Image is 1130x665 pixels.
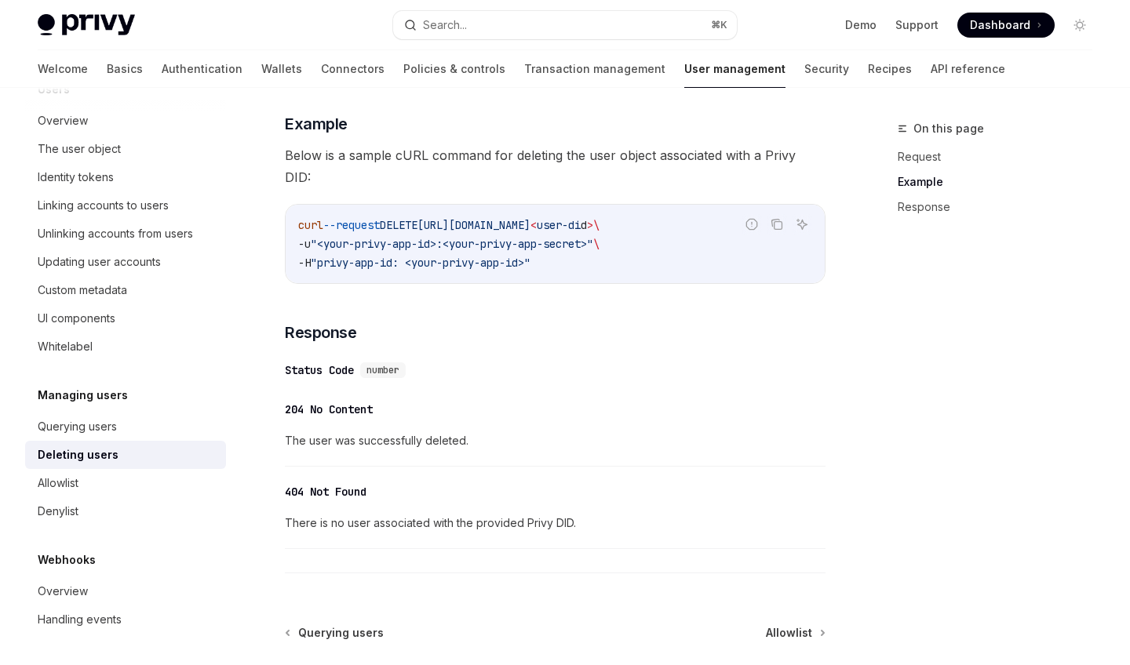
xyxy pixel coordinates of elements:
[25,107,226,135] a: Overview
[38,445,118,464] div: Deleting users
[38,417,117,436] div: Querying users
[321,50,385,88] a: Connectors
[1067,13,1092,38] button: Toggle dark mode
[285,322,356,343] span: Response
[417,218,530,232] span: [URL][DOMAIN_NAME]
[25,441,226,469] a: Deleting users
[804,50,849,88] a: Security
[25,332,226,361] a: Whitelabel
[285,484,366,500] div: 404 Not Found
[38,253,161,271] div: Updating user accounts
[868,50,912,88] a: Recipes
[285,362,354,378] div: Status Code
[38,168,114,187] div: Identity tokens
[298,237,311,251] span: -u
[38,386,128,405] h5: Managing users
[311,237,593,251] span: "<your-privy-app-id>:<your-privy-app-secret>"
[38,502,78,521] div: Denylist
[311,256,530,270] span: "privy-app-id: <your-privy-app-id>"
[298,256,311,270] span: -H
[581,218,587,232] span: d
[107,50,143,88] a: Basics
[285,402,373,417] div: 204 No Content
[38,281,127,300] div: Custom metadata
[25,191,226,220] a: Linking accounts to users
[524,50,665,88] a: Transaction management
[25,605,226,634] a: Handling events
[285,431,826,450] span: The user was successfully deleted.
[285,144,826,188] span: Below is a sample cURL command for deleting the user object associated with a Privy DID:
[25,469,226,497] a: Allowlist
[711,19,727,31] span: ⌘ K
[970,17,1030,33] span: Dashboard
[767,214,787,234] button: Copy the contents from the code block
[530,218,537,232] span: <
[931,50,1005,88] a: API reference
[587,218,593,232] span: >
[38,111,88,130] div: Overview
[25,577,226,605] a: Overview
[298,218,323,232] span: curl
[898,169,1105,194] a: Example
[25,163,226,191] a: Identity tokens
[25,276,226,304] a: Custom metadata
[792,214,812,234] button: Ask AI
[162,50,242,88] a: Authentication
[393,11,736,39] button: Search...⌘K
[323,218,380,232] span: --request
[38,474,78,492] div: Allowlist
[25,497,226,525] a: Denylist
[403,50,505,88] a: Policies & controls
[742,214,762,234] button: Report incorrect code
[38,309,115,328] div: UI components
[25,135,226,163] a: The user object
[285,514,826,532] span: There is no user associated with the provided Privy DID.
[25,248,226,276] a: Updating user accounts
[684,50,786,88] a: User management
[593,218,600,232] span: \
[895,17,939,33] a: Support
[898,194,1105,220] a: Response
[261,50,302,88] a: Wallets
[380,218,417,232] span: DELETE
[957,13,1055,38] a: Dashboard
[913,119,984,138] span: On this page
[38,14,135,36] img: light logo
[38,224,193,243] div: Unlinking accounts from users
[898,144,1105,169] a: Request
[845,17,877,33] a: Demo
[285,113,348,135] span: Example
[593,237,600,251] span: \
[38,140,121,158] div: The user object
[423,16,467,35] div: Search...
[38,50,88,88] a: Welcome
[38,337,93,356] div: Whitelabel
[25,304,226,332] a: UI components
[38,610,122,629] div: Handling events
[38,551,96,569] h5: Webhooks
[25,412,226,441] a: Querying users
[38,196,169,215] div: Linking accounts to users
[25,220,226,248] a: Unlinking accounts from users
[537,218,581,232] span: user-di
[38,582,88,601] div: Overview
[366,364,399,376] span: number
